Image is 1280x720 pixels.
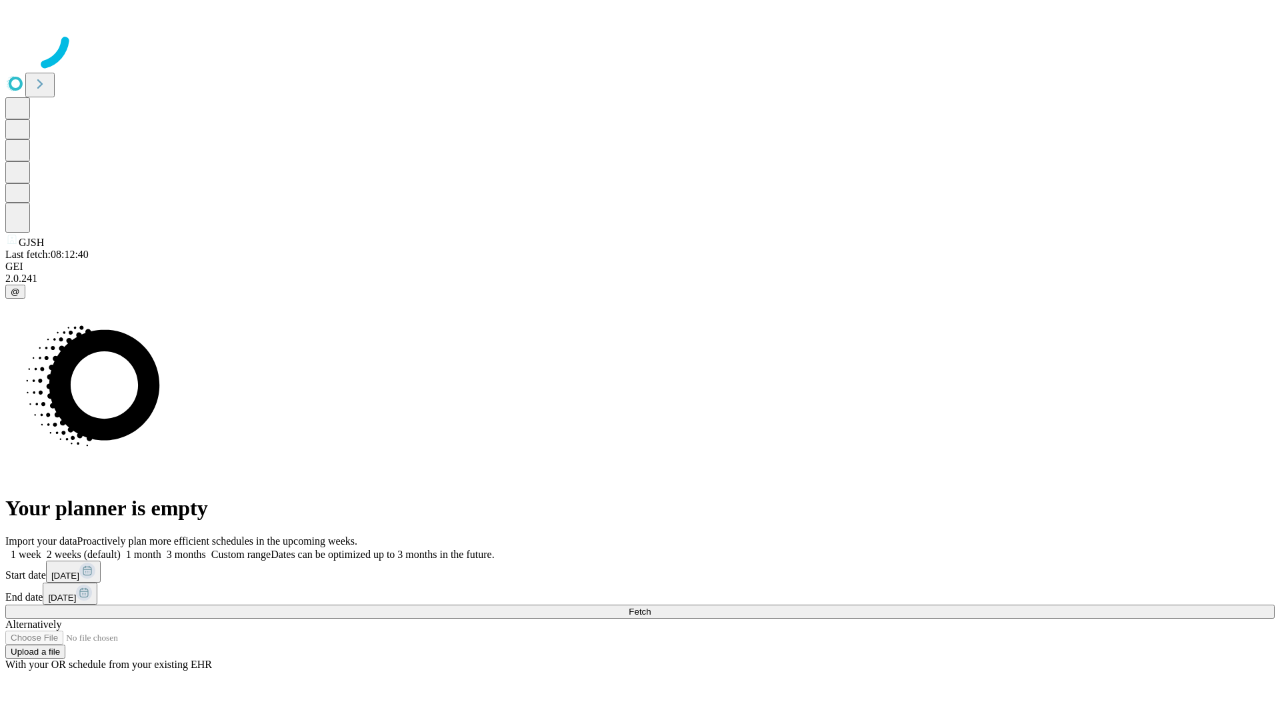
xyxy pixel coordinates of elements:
[271,549,494,560] span: Dates can be optimized up to 3 months in the future.
[5,261,1275,273] div: GEI
[5,496,1275,521] h1: Your planner is empty
[126,549,161,560] span: 1 month
[11,287,20,297] span: @
[167,549,206,560] span: 3 months
[46,561,101,583] button: [DATE]
[629,607,651,617] span: Fetch
[5,249,89,260] span: Last fetch: 08:12:40
[5,659,212,670] span: With your OR schedule from your existing EHR
[5,285,25,299] button: @
[211,549,271,560] span: Custom range
[5,605,1275,619] button: Fetch
[19,237,44,248] span: GJSH
[77,535,357,547] span: Proactively plan more efficient schedules in the upcoming weeks.
[51,571,79,581] span: [DATE]
[47,549,121,560] span: 2 weeks (default)
[48,593,76,603] span: [DATE]
[5,645,65,659] button: Upload a file
[11,549,41,560] span: 1 week
[5,619,61,630] span: Alternatively
[5,583,1275,605] div: End date
[43,583,97,605] button: [DATE]
[5,535,77,547] span: Import your data
[5,561,1275,583] div: Start date
[5,273,1275,285] div: 2.0.241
